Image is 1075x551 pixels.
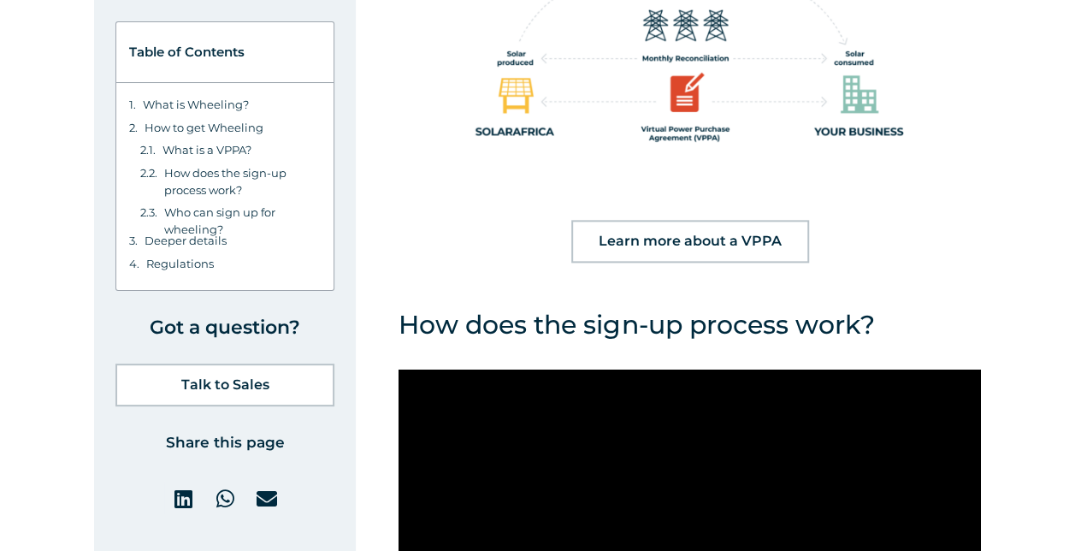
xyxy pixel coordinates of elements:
[115,424,334,462] h6: Share this page
[206,479,245,518] div: Share on whatsapp
[146,255,214,272] a: Regulations
[145,232,227,249] a: Deeper details
[115,308,334,347] h6: Got a question?
[115,364,334,406] a: Talk to Sales
[164,479,203,518] div: Share on linkedin
[164,164,321,198] a: How does the sign-up process work?
[145,119,263,136] a: How to get Wheeling
[399,305,981,344] h4: How does the sign-up process work?
[164,204,321,238] a: Who can sign up for wheeling?
[143,96,249,113] a: What is Wheeling?
[181,378,269,392] span: Talk to Sales
[248,479,286,518] div: Share on email
[571,220,809,263] a: Learn more about a VPPA
[162,141,251,158] a: What is a VPPA?
[599,234,782,248] span: Learn more about a VPPA
[129,35,321,69] div: Table of Contents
